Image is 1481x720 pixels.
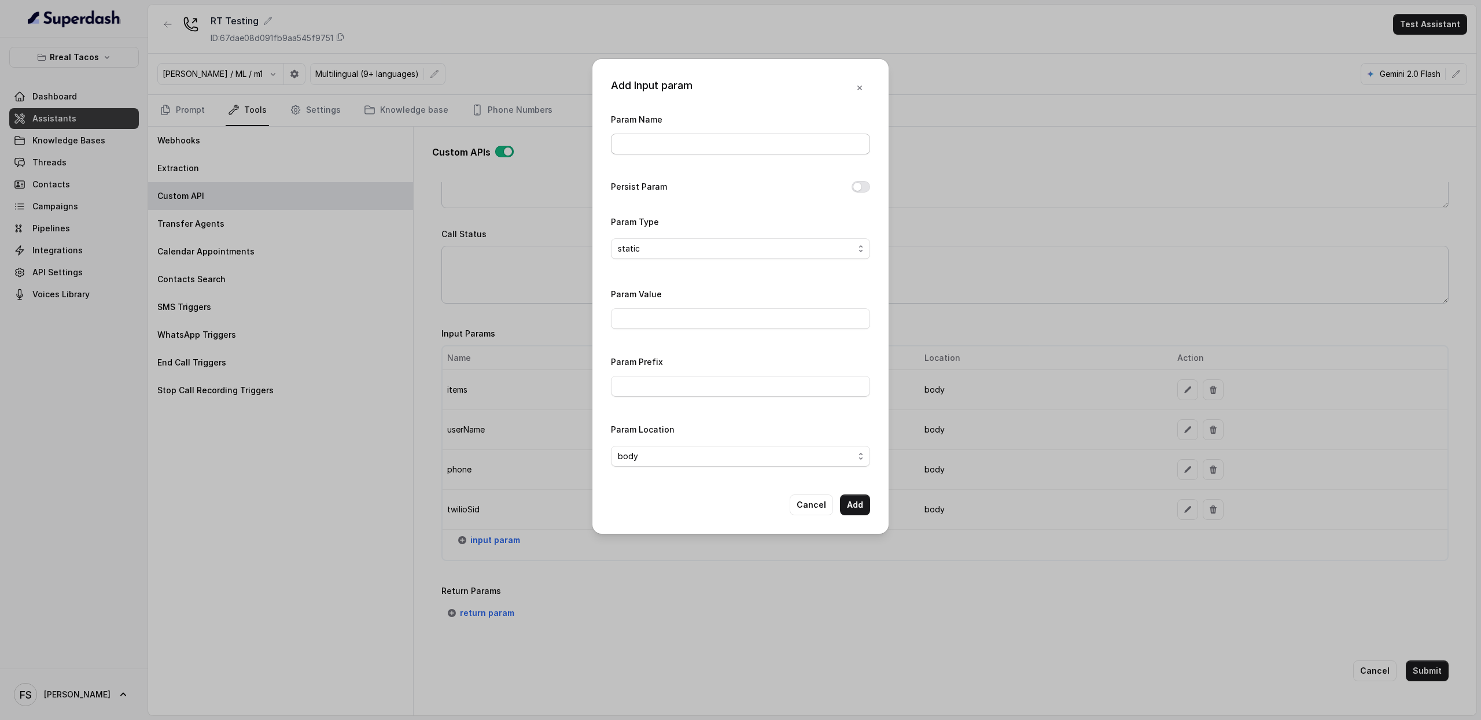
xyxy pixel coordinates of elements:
[611,357,663,367] label: Param Prefix
[611,180,667,194] label: Persist Param
[618,449,854,463] span: body
[790,494,833,515] button: Cancel
[611,217,659,227] label: Param Type
[611,289,662,299] label: Param Value
[618,242,854,256] span: static
[611,424,675,434] label: Param Location
[611,446,870,467] button: body
[611,115,662,124] label: Param Name
[611,77,692,98] div: Add Input param
[611,238,870,259] button: static
[840,494,870,515] button: Add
